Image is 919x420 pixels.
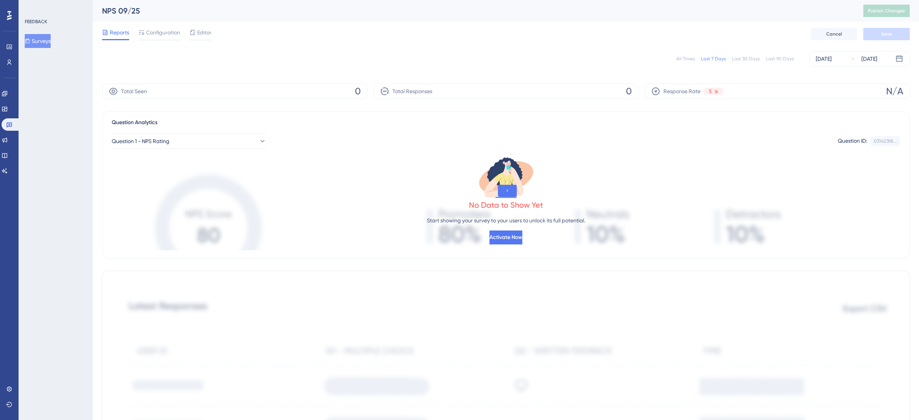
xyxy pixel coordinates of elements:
div: Last 90 Days [766,56,794,62]
div: [DATE] [861,54,877,63]
div: All Times [676,56,695,62]
div: 031403f8... [874,138,897,144]
p: Start showing your survey to your users to unlock its full potential. [427,216,585,225]
span: Save [881,31,892,37]
button: Publish Changes [863,5,910,17]
button: Cancel [811,28,857,40]
div: No Data to Show Yet [469,200,543,210]
div: NPS 09/25 [102,5,844,16]
span: Editor [197,28,211,37]
span: 5 [709,88,712,94]
span: Question Analytics [112,118,157,127]
button: Save [863,28,910,40]
div: Last 30 Days [732,56,760,62]
div: [DATE] [816,54,832,63]
div: Question ID: [838,136,867,146]
span: 0 [355,85,361,97]
button: Activate Now [489,230,522,244]
span: Total Responses [392,87,432,96]
span: Configuration [146,28,180,37]
button: Question 1 - NPS Rating [112,133,266,149]
span: Question 1 - NPS Rating [112,137,169,146]
span: Publish Changes [868,8,905,14]
button: Surveys [25,34,51,48]
span: N/A [886,85,903,97]
span: Response Rate [663,87,701,96]
span: Activate Now [489,233,522,242]
span: Reports [110,28,129,37]
div: Last 7 Days [701,56,726,62]
span: 0 [626,85,632,97]
div: FEEDBACK [25,19,47,25]
span: Cancel [826,31,842,37]
span: Total Seen [121,87,147,96]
